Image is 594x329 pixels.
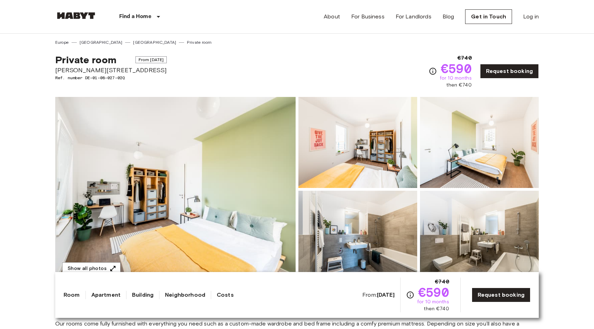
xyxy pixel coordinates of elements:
span: From [DATE] [135,56,167,63]
span: for 10 months [417,298,449,305]
svg: Check cost overview for full price breakdown. Please note that discounts apply to new joiners onl... [429,67,437,75]
button: Show all photos [62,262,121,275]
a: About [324,13,340,21]
img: Picture of unit DE-01-08-027-02Q [420,97,539,188]
a: Room [64,291,80,299]
span: €590 [441,62,472,75]
span: €740 [457,54,472,62]
a: Europe [55,39,69,46]
span: €740 [435,278,449,286]
span: [PERSON_NAME][STREET_ADDRESS] [55,66,167,75]
a: Get in Touch [465,9,512,24]
svg: Check cost overview for full price breakdown. Please note that discounts apply to new joiners onl... [406,291,414,299]
span: €590 [418,286,449,298]
span: Private room [55,54,116,66]
p: Find a Home [119,13,151,21]
img: Picture of unit DE-01-08-027-02Q [420,191,539,282]
img: Marketing picture of unit DE-01-08-027-02Q [55,97,296,282]
a: Private room [187,39,212,46]
a: For Business [351,13,385,21]
img: Picture of unit DE-01-08-027-02Q [298,191,417,282]
a: Building [132,291,154,299]
img: Picture of unit DE-01-08-027-02Q [298,97,417,188]
span: Ref. number DE-01-08-027-02Q [55,75,167,81]
a: Request booking [472,288,530,302]
img: Habyt [55,12,97,19]
b: [DATE] [377,291,395,298]
a: [GEOGRAPHIC_DATA] [80,39,123,46]
a: Costs [217,291,234,299]
a: Neighborhood [165,291,205,299]
span: then €740 [424,305,449,312]
a: Request booking [480,64,539,79]
span: for 10 months [440,75,472,82]
a: For Landlords [396,13,431,21]
span: From: [362,291,395,299]
a: [GEOGRAPHIC_DATA] [133,39,176,46]
a: Log in [523,13,539,21]
a: Blog [443,13,454,21]
a: Apartment [91,291,121,299]
span: then €740 [446,82,471,89]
